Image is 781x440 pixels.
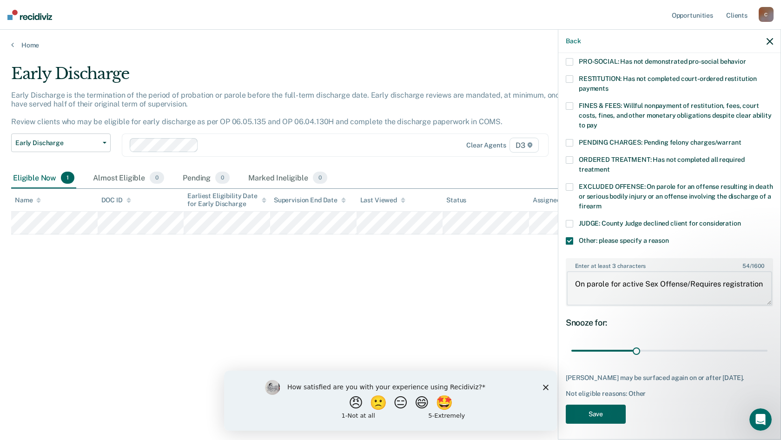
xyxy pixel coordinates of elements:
[15,196,41,204] div: Name
[579,237,669,244] span: Other: please specify a reason
[187,192,266,208] div: Earliest Eligibility Date for Early Discharge
[759,7,774,22] div: C
[61,172,74,184] span: 1
[11,41,770,49] a: Home
[274,196,346,204] div: Supervision End Date
[579,58,746,65] span: PRO-SOCIAL: Has not demonstrated pro-social behavior
[11,91,589,127] p: Early Discharge is the termination of the period of probation or parole before the full-term disc...
[567,259,772,269] label: Enter at least 3 characters
[566,318,773,328] div: Snooze for:
[466,141,506,149] div: Clear agents
[533,196,576,204] div: Assigned to
[566,390,773,398] div: Not eligible reasons: Other
[579,220,741,227] span: JUDGE: County Judge declined client for consideration
[579,139,741,146] span: PENDING CHARGES: Pending felony charges/warrant
[742,263,750,269] span: 54
[7,10,52,20] img: Recidiviz
[15,139,99,147] span: Early Discharge
[11,64,597,91] div: Early Discharge
[11,168,76,188] div: Eligible Now
[224,371,557,431] iframe: Survey by Kim from Recidiviz
[567,271,772,306] textarea: On parole for active Sex Offense/Requires registration
[579,75,757,92] span: RESTITUTION: Has not completed court-ordered restitution payments
[742,263,764,269] span: / 1600
[566,374,773,382] div: [PERSON_NAME] may be surfaced again on or after [DATE].
[566,37,581,45] button: Back
[215,172,230,184] span: 0
[579,102,772,129] span: FINES & FEES: Willful nonpayment of restitution, fees, court costs, fines, and other monetary obl...
[246,168,329,188] div: Marked Ineligible
[749,408,772,431] iframe: Intercom live chat
[579,156,745,173] span: ORDERED TREATMENT: Has not completed all required treatment
[181,168,232,188] div: Pending
[313,172,327,184] span: 0
[360,196,405,204] div: Last Viewed
[91,168,166,188] div: Almost Eligible
[150,172,164,184] span: 0
[101,196,131,204] div: DOC ID
[446,196,466,204] div: Status
[579,183,773,210] span: EXCLUDED OFFENSE: On parole for an offense resulting in death or serious bodily injury or an offe...
[566,405,626,424] button: Save
[510,138,539,153] span: D3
